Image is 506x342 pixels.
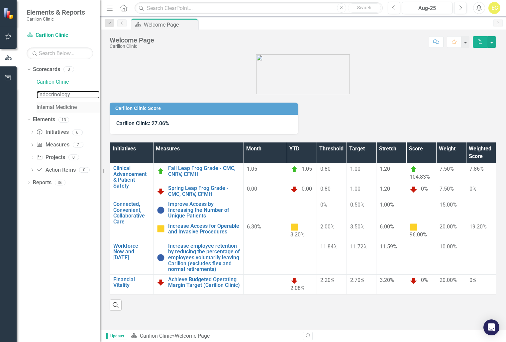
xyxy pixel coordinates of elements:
div: 0 [68,155,79,160]
span: 2.70% [350,277,364,283]
img: No Information [157,206,165,214]
span: 3.50% [350,223,364,230]
span: 3.20% [380,277,394,283]
span: Search [357,5,371,10]
span: 0% [469,277,476,283]
span: 3.20% [290,231,305,238]
span: 0% [320,202,327,208]
button: EC [488,2,500,14]
span: 10.00% [440,243,457,250]
img: ClearPoint Strategy [3,8,15,19]
span: Elements & Reports [27,8,85,16]
div: 6 [72,129,83,135]
td: Double-Click to Edit Right Click for Context Menu [110,163,153,199]
img: On Target [157,167,165,175]
span: 1.00 [350,186,360,192]
a: Internal Medicine [37,104,100,111]
div: Welcome Page [110,37,154,44]
img: Below Plan [410,185,418,193]
span: 11.72% [350,243,367,250]
span: 20.00% [440,277,457,283]
a: Connected, Convenient, Collaborative Care [113,201,150,224]
td: Double-Click to Edit Right Click for Context Menu [153,221,244,241]
small: Carilion Clinic [27,16,85,22]
span: 104.83% [410,174,430,180]
button: Aug-25 [402,2,453,14]
div: 13 [58,117,69,123]
div: 36 [55,180,65,185]
img: Below Plan [410,277,418,285]
td: Double-Click to Edit Right Click for Context Menu [153,199,244,221]
input: Search ClearPoint... [135,2,383,14]
a: Fall Leap Frog Grade - CMC, CNRV, CFMH [168,165,240,177]
td: Double-Click to Edit Right Click for Context Menu [110,274,153,294]
a: Carilion Clinic [37,78,100,86]
div: 3 [63,67,74,72]
span: 0% [469,186,476,192]
a: Elements [33,116,55,124]
span: 0.80 [320,186,331,192]
span: 15.00% [440,202,457,208]
a: Carilion Clinic [27,32,93,39]
div: Carilion Clinic [110,44,154,49]
div: Welcome Page [175,333,210,339]
span: 11.84% [320,243,338,250]
span: 19.20% [469,223,487,230]
span: 0.00 [247,186,257,192]
a: Financial Vitality [113,277,150,288]
td: Double-Click to Edit Right Click for Context Menu [153,241,244,274]
a: Reports [33,179,51,187]
img: Below Plan [290,185,298,193]
a: Increase employee retention by reducing the percentage of employees voluntarily leaving Carilion ... [168,243,240,272]
td: Double-Click to Edit Right Click for Context Menu [110,241,153,274]
span: 7.86% [469,166,484,172]
a: Projects [36,154,65,161]
div: 0 [79,167,90,173]
span: 6.30% [247,223,261,230]
span: 1.20 [380,166,390,172]
span: 7.50% [440,166,454,172]
td: Double-Click to Edit Right Click for Context Menu [153,274,244,294]
div: » [131,332,298,340]
img: Caution [290,223,298,231]
span: 96.00% [410,231,427,238]
span: 0% [421,186,428,192]
span: Updater [106,333,127,339]
a: Carilion Clinic [140,333,172,339]
a: Increase Access for Operable and Invasive Procedures [168,223,240,235]
h3: Carilion Clinic Score [115,106,295,111]
span: 1.00% [380,202,394,208]
a: Action Items [36,166,75,174]
td: Double-Click to Edit Right Click for Context Menu [110,199,153,241]
span: 1.20 [380,186,390,192]
img: Below Plan [157,278,165,286]
input: Search Below... [27,47,93,59]
img: On Target [290,165,298,173]
span: 7.50% [440,186,454,192]
img: Below Plan [290,277,298,285]
a: Clinical Advancement & Patient Safety [113,165,150,189]
span: 2.00% [320,223,335,230]
img: No Information [157,254,165,262]
img: Below Plan [157,187,165,195]
span: 0.50% [350,202,364,208]
img: Caution [410,223,418,231]
span: 1.05 [247,166,257,172]
div: Open Intercom Messenger [483,319,499,335]
span: 11.59% [380,243,397,250]
span: 2.20% [320,277,335,283]
a: Improve Access by Increasing the Number of Unique Patients [168,201,240,219]
a: Achieve Budgeted Operating Margin Target (Carilion Clinic) [168,277,240,288]
img: Caution [157,225,165,233]
div: Welcome Page [144,21,196,29]
img: On Target [410,165,418,173]
img: carilion%20clinic%20logo%202.0.png [256,54,350,94]
a: Measures [36,141,69,149]
td: Double-Click to Edit Right Click for Context Menu [153,183,244,199]
span: 0.00 [302,186,312,192]
span: 6.00% [380,223,394,230]
span: 0% [421,277,428,283]
a: Initiatives [36,128,68,136]
div: Aug-25 [404,4,450,12]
